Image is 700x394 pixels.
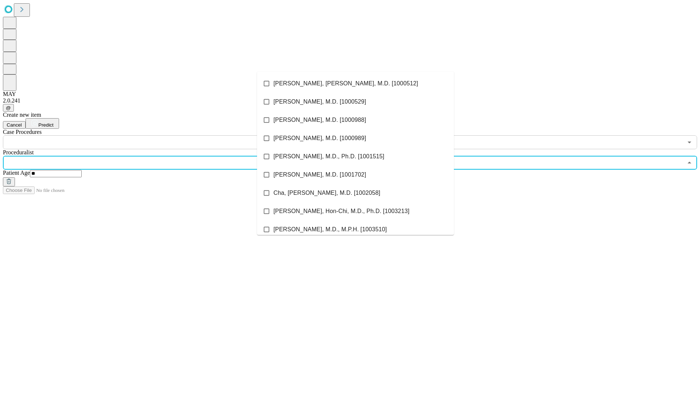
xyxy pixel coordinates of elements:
[26,118,59,129] button: Predict
[3,97,697,104] div: 2.0.241
[273,134,366,143] span: [PERSON_NAME], M.D. [1000989]
[38,122,53,128] span: Predict
[273,170,366,179] span: [PERSON_NAME], M.D. [1001702]
[3,104,14,112] button: @
[273,189,380,197] span: Cha, [PERSON_NAME], M.D. [1002058]
[6,105,11,111] span: @
[273,207,409,216] span: [PERSON_NAME], Hon-Chi, M.D., Ph.D. [1003213]
[684,158,695,168] button: Close
[684,137,695,147] button: Open
[3,121,26,129] button: Cancel
[273,97,366,106] span: [PERSON_NAME], M.D. [1000529]
[3,170,30,176] span: Patient Age
[273,79,418,88] span: [PERSON_NAME], [PERSON_NAME], M.D. [1000512]
[3,91,697,97] div: MAY
[273,116,366,124] span: [PERSON_NAME], M.D. [1000988]
[3,112,41,118] span: Create new item
[3,129,42,135] span: Scheduled Procedure
[7,122,22,128] span: Cancel
[273,225,387,234] span: [PERSON_NAME], M.D., M.P.H. [1003510]
[273,152,384,161] span: [PERSON_NAME], M.D., Ph.D. [1001515]
[3,149,34,155] span: Proceduralist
